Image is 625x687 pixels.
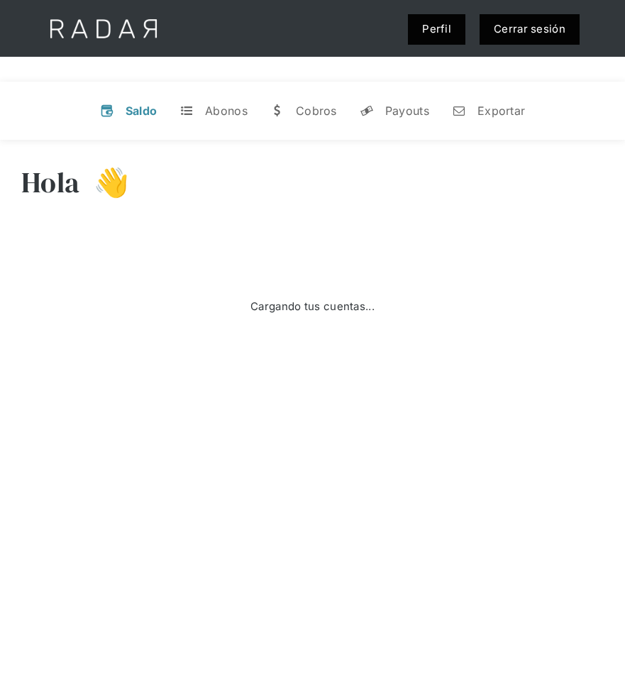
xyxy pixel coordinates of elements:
h3: 👋 [79,165,129,200]
a: Perfil [408,14,465,45]
div: Exportar [477,104,525,118]
div: Abonos [205,104,248,118]
div: Cobros [296,104,337,118]
div: v [100,104,114,118]
div: n [452,104,466,118]
a: Cerrar sesión [480,14,580,45]
div: w [270,104,284,118]
div: Cargando tus cuentas... [250,299,375,315]
div: y [360,104,374,118]
h3: Hola [21,165,79,200]
div: t [179,104,194,118]
div: Payouts [385,104,429,118]
div: Saldo [126,104,157,118]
